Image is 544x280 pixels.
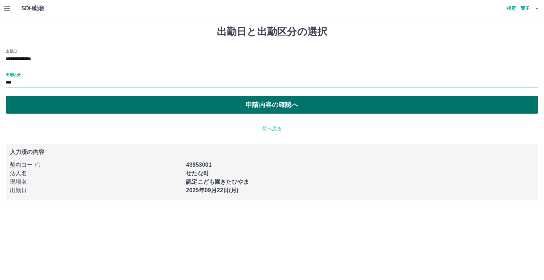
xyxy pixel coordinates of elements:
[10,169,182,178] p: 法人名 :
[6,48,17,54] label: 出勤日
[186,170,209,176] b: せたな町
[10,178,182,186] p: 現場名 :
[10,149,534,155] p: 入力済の内容
[186,162,211,168] b: 43853001
[6,96,538,114] button: 申請内容の確認へ
[10,186,182,195] p: 出勤日 :
[10,161,182,169] p: 契約コード :
[6,26,538,38] h1: 出勤日と出勤区分の選択
[186,187,238,193] b: 2025年09月22日(月)
[6,125,538,132] p: 前へ戻る
[6,72,21,77] label: 出勤区分
[186,179,249,185] b: 認定こども園きたひやま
